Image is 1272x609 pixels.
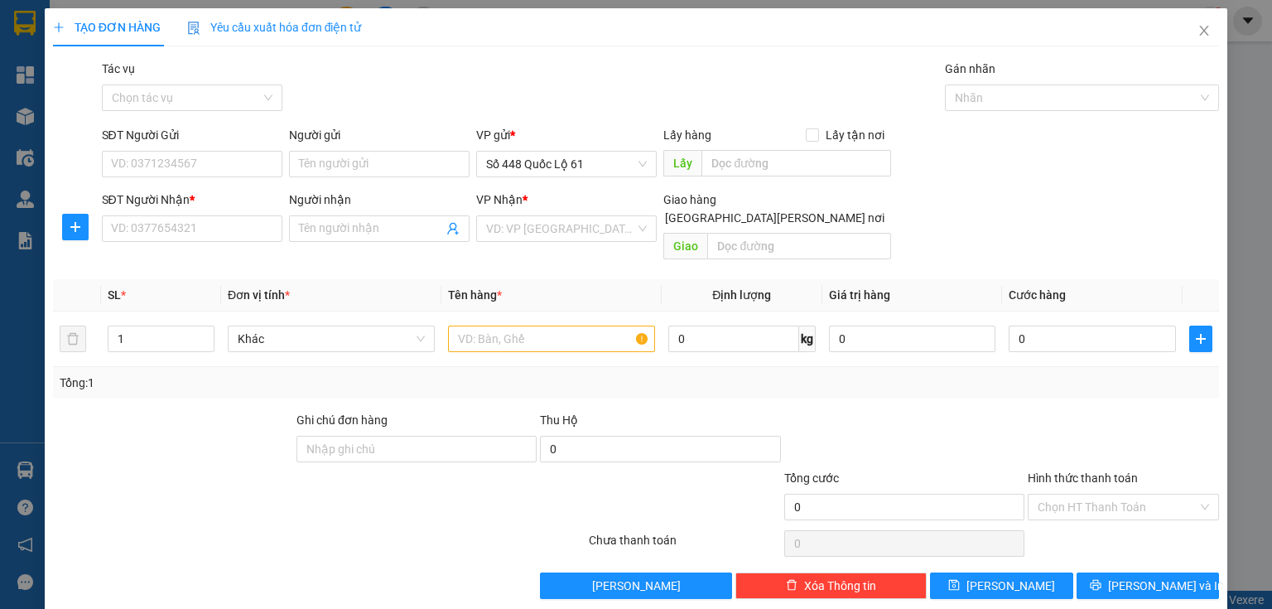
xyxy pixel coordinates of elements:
span: Yêu cầu xuất hóa đơn điện tử [187,21,362,34]
button: delete [60,326,86,352]
label: Gán nhãn [945,62,995,75]
input: Ghi chú đơn hàng [296,436,537,462]
span: Định lượng [712,288,771,302]
span: Lấy [663,150,701,176]
button: deleteXóa Thông tin [735,573,927,599]
span: Tổng cước [784,471,839,485]
span: kg [799,326,816,352]
button: Close [1181,8,1227,55]
span: plus [63,220,88,234]
span: VP Nhận [476,193,523,206]
label: Tác vụ [102,62,135,75]
span: close [1197,24,1211,37]
span: [PERSON_NAME] và In [1108,577,1224,595]
span: printer [1090,579,1101,592]
input: Dọc đường [707,233,891,259]
span: delete [786,579,797,592]
button: [PERSON_NAME] [540,573,731,599]
span: Giao hàng [663,193,716,206]
span: [GEOGRAPHIC_DATA][PERSON_NAME] nơi [658,209,891,227]
div: VP gửi [476,126,657,144]
div: Tổng: 1 [60,374,492,392]
span: [PERSON_NAME] [592,577,681,595]
button: printer[PERSON_NAME] và In [1077,573,1220,599]
div: SĐT Người Nhận [102,191,282,209]
span: Giá trị hàng [829,288,890,302]
span: Khác [238,326,425,351]
span: Giao [663,233,707,259]
span: Đơn vị tính [228,288,290,302]
img: icon [187,22,200,35]
span: plus [53,22,65,33]
button: plus [1189,326,1212,352]
label: Ghi chú đơn hàng [296,413,388,427]
span: TẠO ĐƠN HÀNG [53,21,161,34]
span: user-add [446,222,460,235]
span: SL [108,288,121,302]
span: Lấy hàng [663,128,711,142]
input: Dọc đường [701,150,891,176]
div: Chưa thanh toán [587,531,782,560]
span: Tên hàng [448,288,502,302]
input: 0 [829,326,996,352]
span: plus [1190,332,1212,346]
input: VD: Bàn, Ghế [448,326,655,352]
span: Cước hàng [1009,288,1066,302]
div: SĐT Người Gửi [102,126,282,144]
label: Hình thức thanh toán [1028,471,1138,485]
span: save [948,579,960,592]
span: Xóa Thông tin [804,577,876,595]
span: Số 448 Quốc Lộ 61 [486,152,647,176]
span: Lấy tận nơi [819,126,891,144]
div: Người nhận [289,191,470,209]
span: Thu Hộ [540,413,578,427]
button: plus [62,214,89,240]
button: save[PERSON_NAME] [930,573,1073,599]
span: [PERSON_NAME] [966,577,1055,595]
div: Người gửi [289,126,470,144]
